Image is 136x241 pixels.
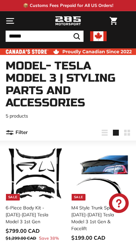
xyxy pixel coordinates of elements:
span: $799.00 CAD [6,228,40,234]
p: 5 products [6,113,130,120]
h1: Model- Tesla Model 3 | Styling Parts and Accessories [6,60,130,109]
div: 6-Piece Body Kit - [DATE]-[DATE] Tesla Model 3 1st Gen [6,204,61,225]
div: M4 Style Trunk Spoiler - [DATE]-[DATE] Tesla Model 3 1st Gen & Facelift [71,204,126,232]
input: Search [6,31,84,42]
span: $199.00 CAD [71,234,105,241]
p: 📦 Customs Fees Prepaid for All US Orders! [23,2,113,9]
a: Cart [106,12,120,30]
img: tesla model 3 spoiler [74,146,128,201]
img: Logo_285_Motorsport_areodynamics_components [55,15,81,27]
button: Filter [6,125,28,141]
inbox-online-store-chat: Shopify online store chat [107,193,131,215]
div: Sale [72,194,85,201]
div: Sale [6,194,20,201]
span: $1,299.00 CAD [6,235,36,241]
